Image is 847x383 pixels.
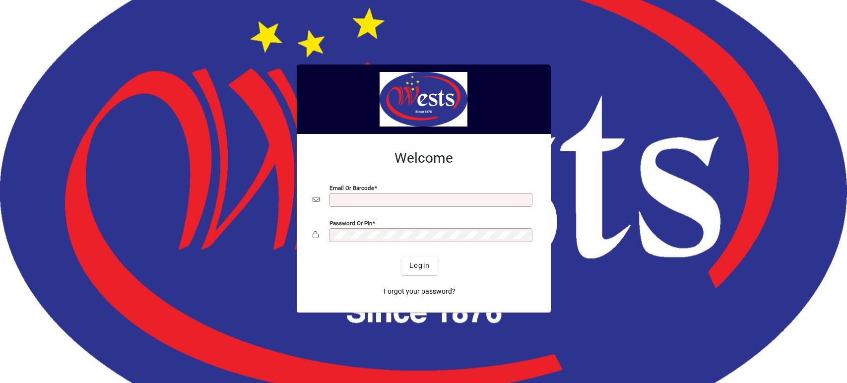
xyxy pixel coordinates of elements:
[401,257,438,275] button: Login
[329,184,374,191] mat-label: Email or Barcode
[313,150,535,167] h2: Welcome
[329,219,372,226] mat-label: Password or Pin
[380,283,459,301] a: Forgot your password?
[409,260,430,271] span: Login
[384,286,456,297] span: Forgot your password?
